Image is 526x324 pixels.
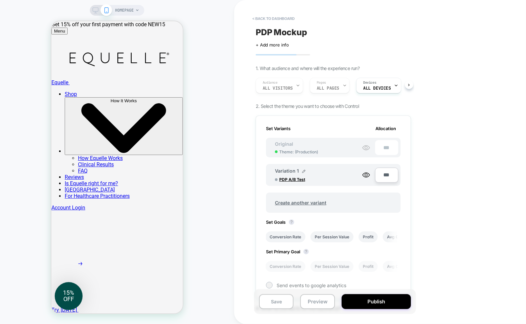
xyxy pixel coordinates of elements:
[302,170,305,173] img: edit
[13,76,131,134] button: How It Works
[310,261,354,272] li: Per Session Value
[256,27,307,37] span: PDP Mockup
[256,65,360,71] span: 1. What audience and where will the experience run?
[359,261,378,272] li: Profit
[59,77,86,82] span: How It Works
[256,103,359,109] span: 2. Select the theme you want to choose with Control
[265,231,305,242] li: Conversion Rate
[3,7,14,12] span: Menu
[383,231,423,242] li: Avg Order Value
[383,261,423,272] li: Avg Order Value
[3,261,31,289] div: 15% OFF
[275,168,299,174] span: Variation 1
[359,231,378,242] li: Profit
[268,195,333,210] span: Create another variant
[13,172,78,178] a: For Healthcare Practitioners
[277,283,346,288] span: Send events to google analytics
[27,140,62,146] a: Clinical Results
[13,159,67,165] a: Is Equelle right for me?
[12,268,23,275] span: 15%
[363,86,391,91] span: ALL DEVICES
[249,13,298,24] button: < back to dashboard
[279,177,329,182] span: PDP A/B Test
[289,219,294,225] button: ?
[363,80,376,85] span: Devices
[342,294,411,309] button: Publish
[13,165,63,172] a: [GEOGRAPHIC_DATA]
[27,146,36,153] a: FAQ
[259,294,294,309] button: Save
[266,249,312,254] span: Set Primary Goal
[256,42,289,47] span: + Add more info
[268,141,300,147] span: Original
[310,231,354,242] li: Per Session Value
[12,274,23,281] span: OFF
[266,126,291,131] span: Set Variants
[115,5,134,16] span: HOMEPAGE
[13,153,33,159] a: Reviews
[300,294,335,309] button: Preview
[376,126,396,131] span: Allocation
[27,134,71,140] a: How Equelle Works
[279,149,318,154] span: Theme: ( Production )
[13,70,26,76] a: Shop
[265,261,305,272] li: Conversion Rate
[303,249,309,254] button: ?
[266,219,297,225] span: Set Goals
